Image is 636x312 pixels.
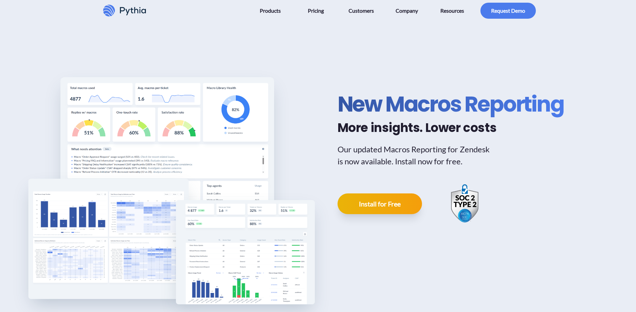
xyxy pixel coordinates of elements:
[308,5,324,16] span: Pricing
[349,5,374,16] span: Customers
[338,120,564,135] h2: More insights. Lower costs
[260,5,281,16] span: Products
[176,200,315,304] img: Macros Reporting
[28,179,189,299] img: Macros Reporting
[60,77,274,238] img: Macros Reporting
[440,5,464,16] span: Resources
[449,183,481,224] img: SOC 2 Type 2
[396,5,418,16] span: Company
[338,143,494,167] p: Our updated Macros Reporting for Zendesk is now available. Install now for free.
[338,91,564,118] h1: New Macros Reporting
[449,183,481,224] a: Pythia is SOC 2 Type 2 compliant and continuously monitors its security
